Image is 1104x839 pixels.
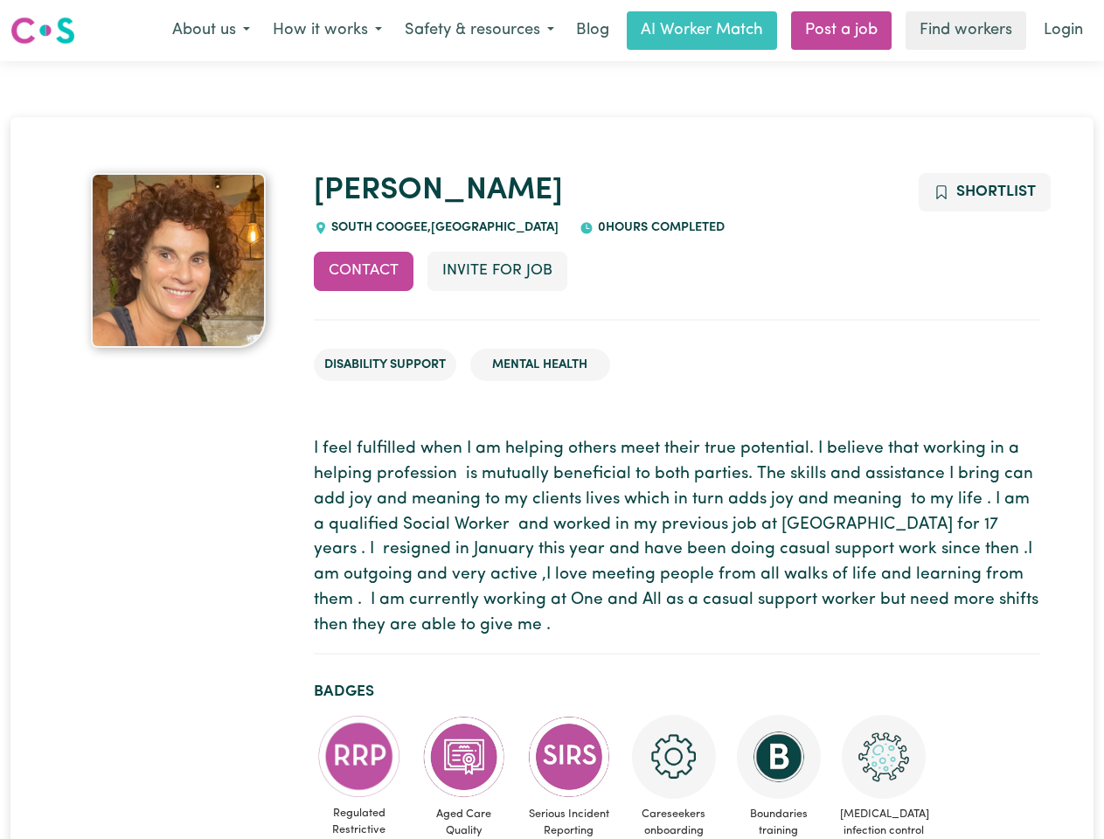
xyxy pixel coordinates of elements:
[791,11,892,50] a: Post a job
[1033,11,1094,50] a: Login
[65,173,293,348] a: Belinda's profile picture'
[906,11,1026,50] a: Find workers
[328,221,559,234] span: SOUTH COOGEE , [GEOGRAPHIC_DATA]
[737,715,821,799] img: CS Academy: Boundaries in care and support work course completed
[566,11,620,50] a: Blog
[317,715,401,798] img: CS Academy: Regulated Restrictive Practices course completed
[594,221,725,234] span: 0 hours completed
[427,252,567,290] button: Invite for Job
[314,437,1040,638] p: I feel fulfilled when I am helping others meet their true potential. I believe that working in a ...
[314,252,413,290] button: Contact
[10,10,75,51] a: Careseekers logo
[314,349,456,382] li: Disability Support
[10,15,75,46] img: Careseekers logo
[470,349,610,382] li: Mental Health
[393,12,566,49] button: Safety & resources
[956,184,1036,199] span: Shortlist
[161,12,261,49] button: About us
[919,173,1051,211] button: Add to shortlist
[632,715,716,799] img: CS Academy: Careseekers Onboarding course completed
[422,715,506,799] img: CS Academy: Aged Care Quality Standards & Code of Conduct course completed
[91,173,266,348] img: Belinda
[627,11,777,50] a: AI Worker Match
[314,176,563,206] a: [PERSON_NAME]
[527,715,611,799] img: CS Academy: Serious Incident Reporting Scheme course completed
[842,715,926,799] img: CS Academy: COVID-19 Infection Control Training course completed
[314,683,1040,701] h2: Badges
[261,12,393,49] button: How it works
